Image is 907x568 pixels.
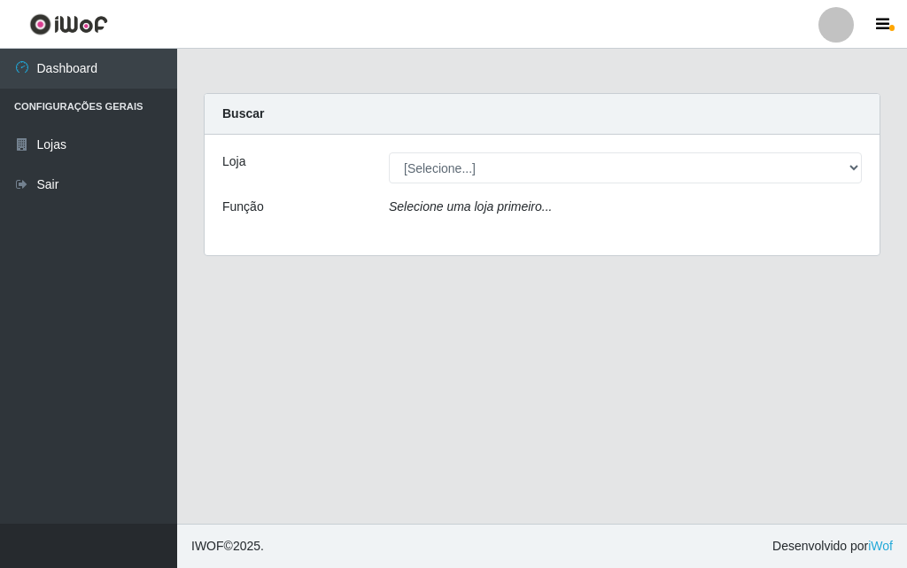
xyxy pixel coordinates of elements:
span: Desenvolvido por [772,537,893,556]
strong: Buscar [222,106,264,121]
label: Loja [222,152,245,171]
span: IWOF [191,539,224,553]
img: CoreUI Logo [29,13,108,35]
span: © 2025 . [191,537,264,556]
a: iWof [868,539,893,553]
label: Função [222,198,264,216]
i: Selecione uma loja primeiro... [389,199,552,214]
